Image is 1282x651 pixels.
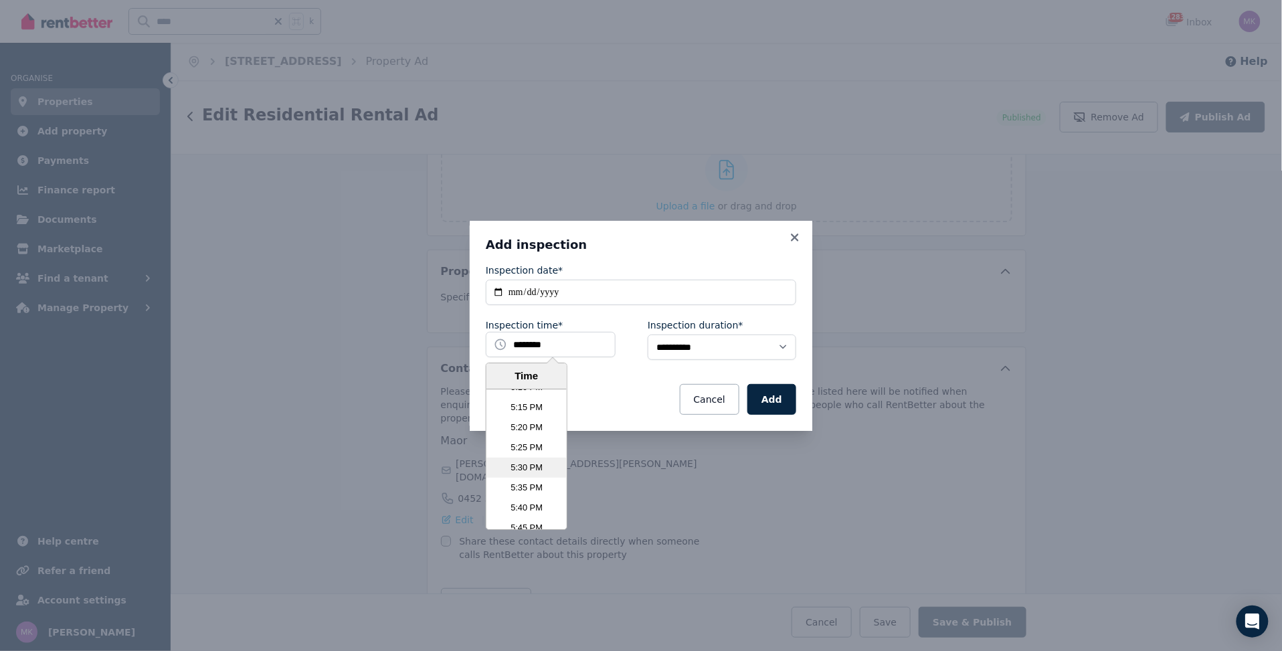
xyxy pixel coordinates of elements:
ul: Time [486,389,567,529]
li: 5:20 PM [486,417,567,438]
button: Cancel [680,384,739,415]
li: 5:25 PM [486,438,567,458]
button: Add [747,384,796,415]
label: Inspection time* [486,318,563,332]
li: 5:35 PM [486,478,567,498]
li: 5:15 PM [486,397,567,417]
label: Inspection duration* [648,318,743,332]
h3: Add inspection [486,237,796,253]
label: Inspection date* [486,264,563,277]
li: 5:40 PM [486,498,567,518]
div: Time [490,369,563,384]
li: 5:45 PM [486,518,567,538]
div: Open Intercom Messenger [1237,606,1269,638]
li: 5:30 PM [486,458,567,478]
